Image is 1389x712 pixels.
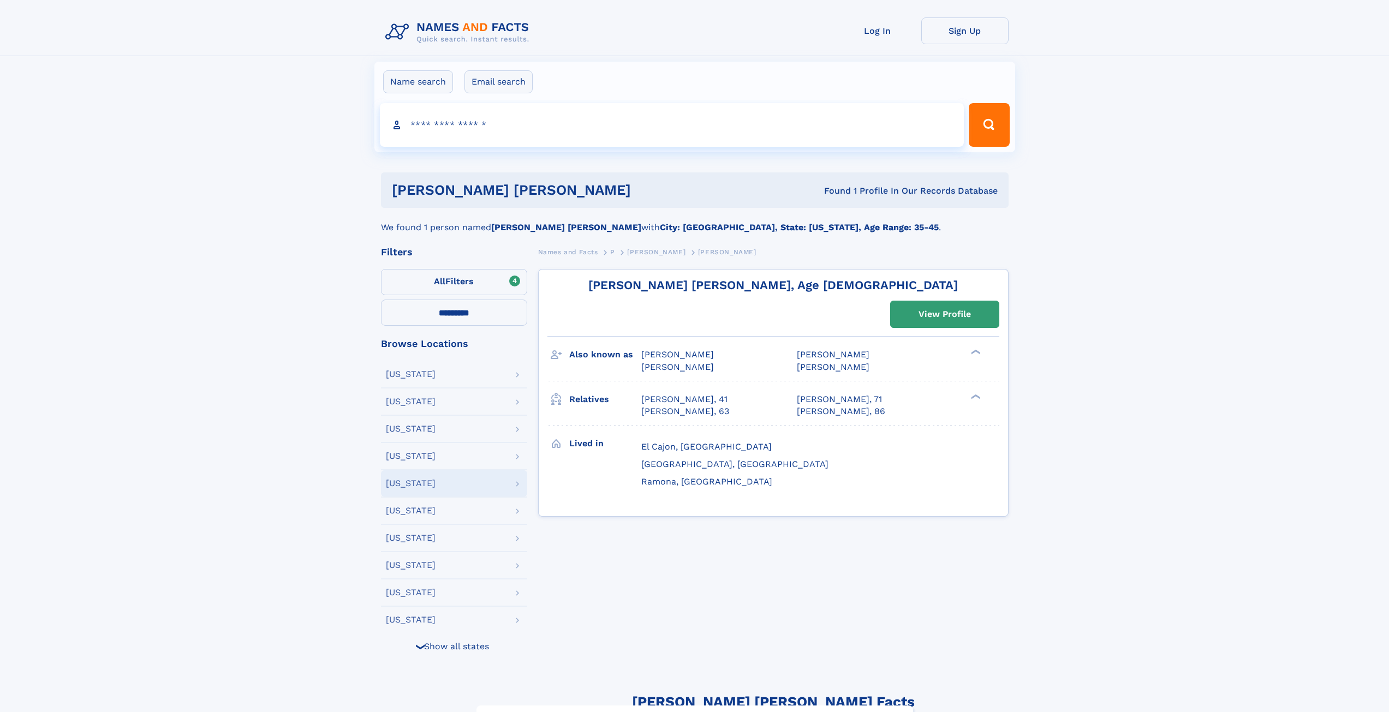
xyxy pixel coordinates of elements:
[728,185,998,197] div: Found 1 Profile In Our Records Database
[641,441,772,452] span: El Cajon, [GEOGRAPHIC_DATA]
[386,615,436,624] div: [US_STATE]
[641,393,728,405] a: [PERSON_NAME], 41
[386,452,436,460] div: [US_STATE]
[588,278,958,292] a: [PERSON_NAME] [PERSON_NAME], Age [DEMOGRAPHIC_DATA]
[641,476,772,487] span: Ramona, [GEOGRAPHIC_DATA]
[660,222,939,232] b: City: [GEOGRAPHIC_DATA], State: [US_STATE], Age Range: 35-45
[627,248,685,256] span: [PERSON_NAME]
[386,534,436,542] div: [US_STATE]
[386,506,436,515] div: [US_STATE]
[381,339,527,349] div: Browse Locations
[386,588,436,597] div: [US_STATE]
[392,183,728,197] h1: [PERSON_NAME] [PERSON_NAME]
[386,424,436,433] div: [US_STATE]
[386,479,436,488] div: [US_STATE]
[919,302,971,327] div: View Profile
[797,405,885,417] a: [PERSON_NAME], 86
[538,245,598,259] a: Names and Facts
[380,103,964,147] input: search input
[414,643,427,650] div: ❯
[569,434,641,453] h3: Lived in
[381,269,527,295] label: Filters
[641,459,828,469] span: [GEOGRAPHIC_DATA], [GEOGRAPHIC_DATA]
[968,393,981,400] div: ❯
[381,208,1009,234] div: We found 1 person named with .
[797,362,869,372] span: [PERSON_NAME]
[969,103,1009,147] button: Search Button
[491,222,641,232] b: [PERSON_NAME] [PERSON_NAME]
[386,561,436,570] div: [US_STATE]
[434,276,445,286] span: All
[610,245,615,259] a: P
[921,17,1009,44] a: Sign Up
[797,393,882,405] a: [PERSON_NAME], 71
[834,17,921,44] a: Log In
[569,390,641,409] h3: Relatives
[891,301,999,327] a: View Profile
[641,405,729,417] a: [PERSON_NAME], 63
[698,248,756,256] span: [PERSON_NAME]
[464,70,533,93] label: Email search
[381,633,527,659] div: Show all states
[386,370,436,379] div: [US_STATE]
[627,245,685,259] a: [PERSON_NAME]
[569,345,641,364] h3: Also known as
[968,349,981,356] div: ❯
[383,70,453,93] label: Name search
[381,247,527,257] div: Filters
[797,349,869,360] span: [PERSON_NAME]
[386,397,436,406] div: [US_STATE]
[610,248,615,256] span: P
[641,349,714,360] span: [PERSON_NAME]
[641,362,714,372] span: [PERSON_NAME]
[381,17,538,47] img: Logo Names and Facts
